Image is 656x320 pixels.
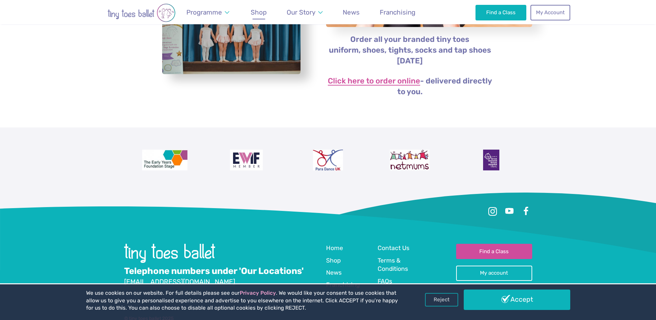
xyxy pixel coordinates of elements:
[283,4,326,20] a: Our Story
[378,278,392,285] span: FAQs
[248,4,270,20] a: Shop
[340,4,363,20] a: News
[142,150,188,170] img: The Early Years Foundation Stage
[425,293,458,306] a: Reject
[487,205,499,217] a: Instagram
[377,4,419,20] a: Franchising
[86,3,197,22] img: tiny toes ballet
[378,277,392,286] a: FAQs
[240,290,276,296] a: Privacy Policy
[326,244,343,253] a: Home
[86,290,401,312] p: We use cookies on our website. For full details please see our . We would like your consent to us...
[456,266,532,281] a: My account
[326,245,343,251] span: Home
[475,5,526,20] a: Find a Class
[380,8,415,16] span: Franchising
[124,244,215,263] img: tiny toes ballet
[456,244,532,259] a: Find a Class
[378,245,409,251] span: Contact Us
[343,8,360,16] span: News
[326,34,494,66] p: Order all your branded tiny toes uniform, shoes, tights, socks and tap shoes [DATE]
[313,150,343,170] img: Para Dance UK
[186,8,222,16] span: Programme
[326,257,341,264] span: Shop
[326,76,494,97] p: - delivered directly to you.
[530,5,570,20] a: My Account
[326,269,342,276] span: News
[326,256,341,266] a: Shop
[183,4,233,20] a: Programme
[124,258,215,264] a: Go to home page
[520,205,532,217] a: Facebook
[251,8,267,16] span: Shop
[124,266,304,277] a: Telephone numbers under 'Our Locations'
[287,8,315,16] span: Our Story
[230,150,263,170] img: Encouraging Women Into Franchising
[326,281,360,290] a: Franchising
[378,257,408,273] span: Terms & Conditions
[326,268,342,278] a: News
[503,205,516,217] a: Youtube
[326,281,360,288] span: Franchising
[378,256,423,274] a: Terms & Conditions
[464,290,570,310] a: Accept
[124,278,235,286] a: [EMAIL_ADDRESS][DOMAIN_NAME]
[328,77,420,86] a: Click here to order online
[378,244,409,253] a: Contact Us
